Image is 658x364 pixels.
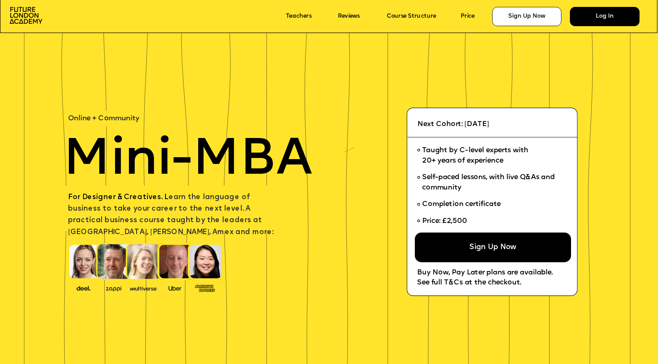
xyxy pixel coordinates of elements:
img: image-93eab660-639c-4de6-957c-4ae039a0235a.png [192,283,218,293]
img: image-b2f1584c-cbf7-4a77-bbe0-f56ae6ee31f2.png [101,284,127,291]
a: Course Structure [387,13,436,20]
span: Next Cohort: [DATE] [418,121,489,128]
a: Reviews [338,13,360,20]
a: Price [461,13,475,20]
span: earn the language of business to take your career to the next level. A practical business course ... [68,194,274,236]
span: Buy Now, Pay Later plans are available. [417,269,553,276]
a: Teachers [286,13,312,20]
span: For Designer & Creatives. L [68,194,169,201]
img: image-99cff0b2-a396-4aab-8550-cf4071da2cb9.png [162,284,188,291]
span: Price: £2,500 [422,218,467,224]
img: image-b7d05013-d886-4065-8d38-3eca2af40620.png [128,284,159,292]
span: Self-paced lessons, with live Q&As and community [422,174,556,191]
img: image-388f4489-9820-4c53-9b08-f7df0b8d4ae2.png [71,284,97,292]
img: image-aac980e9-41de-4c2d-a048-f29dd30a0068.png [10,7,42,23]
span: See full T&Cs at the checkout. [417,279,521,286]
span: Taught by C-level experts with 20+ years of experience [422,147,528,165]
span: Online + Community [68,115,139,122]
span: Completion certificate [422,201,501,208]
span: Mini-MBA [63,135,312,187]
